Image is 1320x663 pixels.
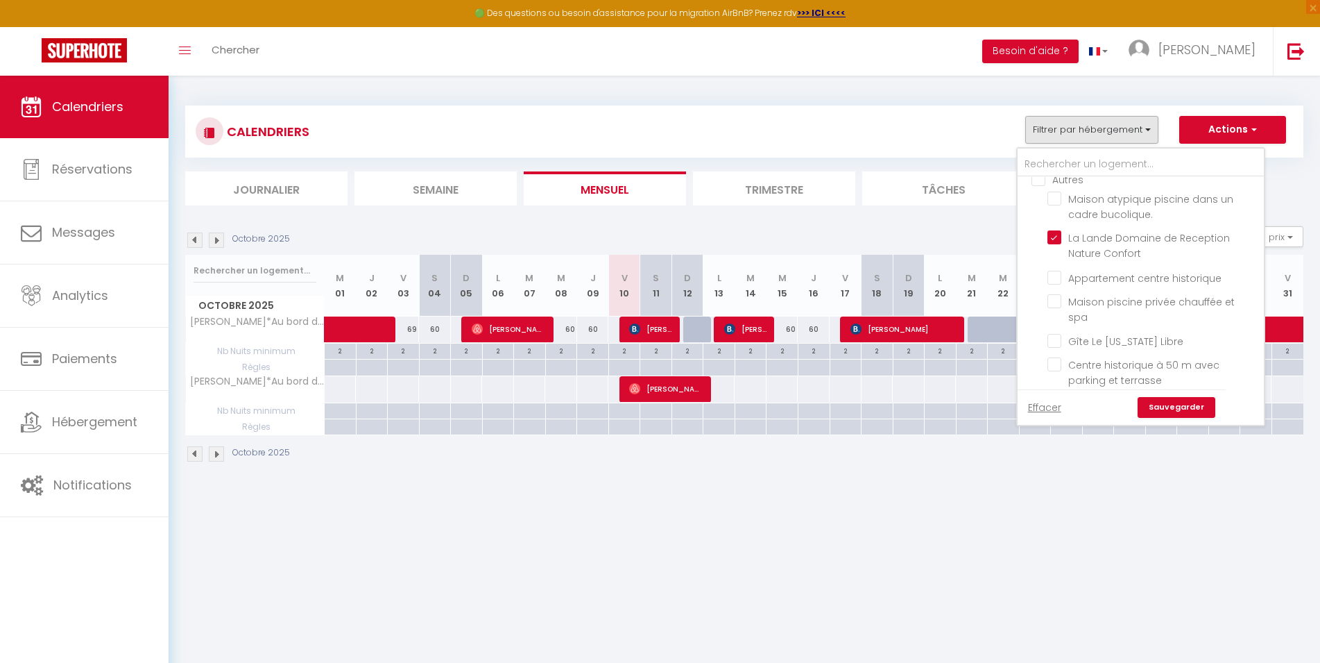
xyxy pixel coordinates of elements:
[893,344,925,357] div: 2
[514,255,546,317] th: 07
[925,255,957,317] th: 20
[52,287,108,304] span: Analytics
[188,317,327,327] span: [PERSON_NAME]*Au bord de la Dordogne*Périgord Noir
[557,271,565,285] abbr: M
[472,316,546,342] span: [PERSON_NAME]
[419,317,451,342] div: 60
[577,255,609,317] th: 09
[431,271,438,285] abbr: S
[1158,41,1255,58] span: [PERSON_NAME]
[325,255,357,317] th: 01
[1272,344,1303,357] div: 2
[703,255,735,317] th: 13
[982,40,1079,63] button: Besoin d'aide ?
[893,255,925,317] th: 19
[451,255,483,317] th: 05
[724,316,766,342] span: [PERSON_NAME]
[53,476,132,494] span: Notifications
[52,413,137,430] span: Hébergement
[862,171,1025,205] li: Tâches
[1028,400,1061,415] a: Effacer
[629,316,671,342] span: [PERSON_NAME]
[482,255,514,317] th: 06
[590,271,596,285] abbr: J
[186,344,324,359] span: Nb Nuits minimum
[52,98,123,115] span: Calendriers
[1068,271,1222,285] span: Appartement centre historique
[968,271,976,285] abbr: M
[232,446,290,460] p: Octobre 2025
[988,344,1019,357] div: 2
[186,403,324,419] span: Nb Nuits minimum
[830,255,862,317] th: 17
[798,255,830,317] th: 16
[201,27,270,76] a: Chercher
[938,271,942,285] abbr: L
[693,171,855,205] li: Trimestre
[842,271,848,285] abbr: V
[546,344,577,357] div: 2
[356,255,388,317] th: 02
[496,271,500,285] abbr: L
[766,317,798,342] div: 60
[186,419,324,435] span: Règles
[524,171,686,205] li: Mensuel
[1068,295,1235,324] span: Maison piscine privée chauffée et spa
[1068,231,1230,260] span: La Lande Domaine de Reception Nature Confort
[1068,335,1183,349] span: Gîte Le [US_STATE] Libre
[419,255,451,317] th: 04
[653,271,659,285] abbr: S
[400,271,406,285] abbr: V
[735,255,766,317] th: 14
[798,344,830,357] div: 2
[186,296,324,316] span: Octobre 2025
[1118,27,1273,76] a: ... [PERSON_NAME]
[874,271,880,285] abbr: S
[797,7,846,19] a: >>> ICI <<<<
[1068,192,1233,221] span: Maison atypique piscine dans un cadre bucolique.
[42,38,127,62] img: Super Booking
[862,344,893,357] div: 2
[451,344,482,357] div: 2
[1129,40,1149,60] img: ...
[640,255,672,317] th: 11
[194,258,316,283] input: Rechercher un logement...
[525,271,533,285] abbr: M
[1179,116,1286,144] button: Actions
[608,255,640,317] th: 10
[483,344,514,357] div: 2
[925,344,956,357] div: 2
[388,255,420,317] th: 03
[420,344,451,357] div: 2
[905,271,912,285] abbr: D
[671,255,703,317] th: 12
[672,344,703,357] div: 2
[223,116,309,147] h3: CALENDRIERS
[717,271,721,285] abbr: L
[185,171,348,205] li: Journalier
[1018,152,1264,177] input: Rechercher un logement...
[232,233,290,246] p: Octobre 2025
[52,224,115,241] span: Messages
[1016,147,1265,426] div: Filtrer par hébergement
[811,271,816,285] abbr: J
[746,271,755,285] abbr: M
[957,344,988,357] div: 2
[577,344,608,357] div: 2
[735,344,766,357] div: 2
[188,376,327,387] span: [PERSON_NAME]*Au bord de la Dordogne*Périgord Noir
[988,255,1020,317] th: 22
[577,317,609,342] div: 60
[862,255,893,317] th: 18
[703,344,735,357] div: 2
[336,271,344,285] abbr: M
[850,316,957,342] span: [PERSON_NAME]
[1285,271,1291,285] abbr: V
[514,344,545,357] div: 2
[388,344,419,357] div: 2
[999,271,1007,285] abbr: M
[1025,116,1158,144] button: Filtrer par hébergement
[186,360,324,375] span: Règles
[798,317,830,342] div: 60
[357,344,388,357] div: 2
